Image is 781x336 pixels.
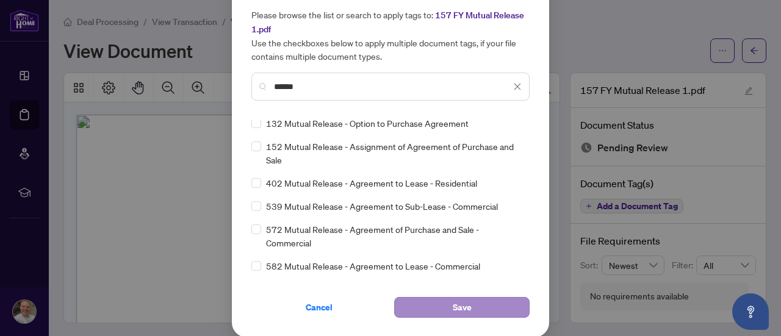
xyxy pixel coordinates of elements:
span: Cancel [306,298,333,317]
span: 582 Mutual Release - Agreement to Lease - Commercial [266,259,480,273]
span: 402 Mutual Release - Agreement to Lease - Residential [266,176,477,190]
button: Save [394,297,530,318]
span: 572 Mutual Release - Agreement of Purchase and Sale - Commercial [266,223,522,249]
span: Save [453,298,472,317]
span: 152 Mutual Release - Assignment of Agreement of Purchase and Sale [266,140,522,166]
button: Cancel [251,297,387,318]
h5: Please browse the list or search to apply tags to: Use the checkboxes below to apply multiple doc... [251,8,530,63]
span: 539 Mutual Release - Agreement to Sub-Lease - Commercial [266,199,498,213]
span: close [513,82,522,91]
span: 132 Mutual Release - Option to Purchase Agreement [266,116,469,130]
button: Open asap [732,293,769,330]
